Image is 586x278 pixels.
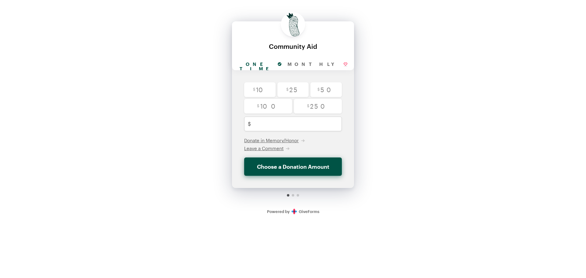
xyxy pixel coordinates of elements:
button: Donate in Memory/Honor [244,137,305,143]
span: Leave a Comment [244,146,284,151]
a: Secure DonationsPowered byGiveForms [267,209,319,214]
button: Choose a Donation Amount [244,157,342,176]
div: Community Aid [238,43,348,50]
span: Donate in Memory/Honor [244,138,299,143]
button: Leave a Comment [244,145,290,151]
